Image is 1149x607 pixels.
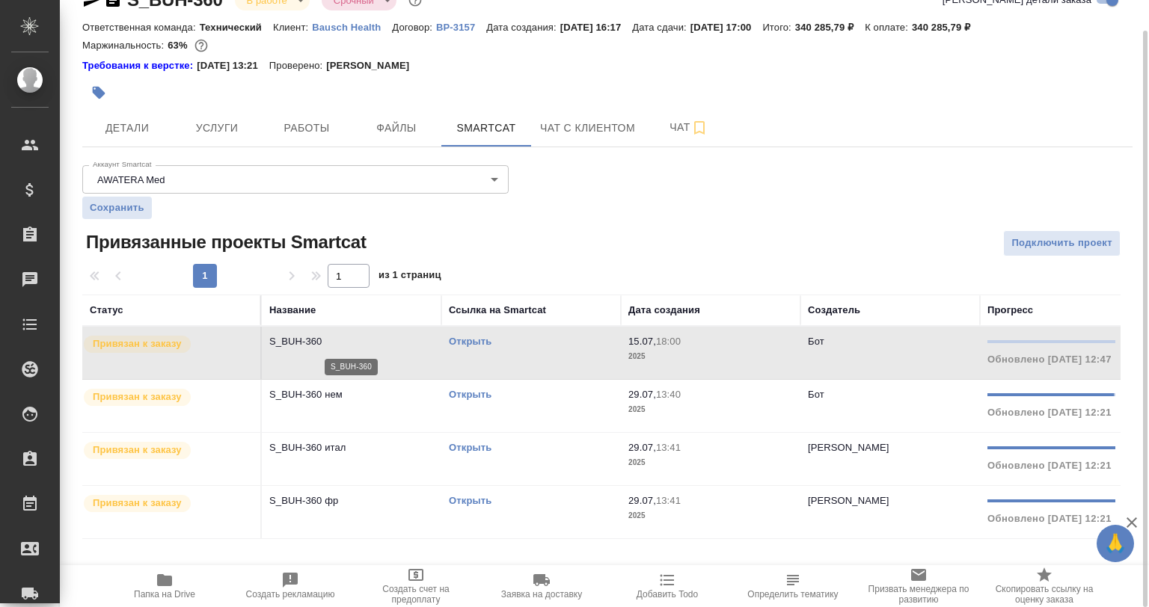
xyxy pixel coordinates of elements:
[628,508,793,523] p: 2025
[656,389,681,400] p: 13:40
[808,336,824,347] p: Бот
[269,334,434,349] p: S_BUH-360
[808,303,860,318] div: Создатель
[90,303,123,318] div: Статус
[632,22,690,33] p: Дата сдачи:
[762,22,794,33] p: Итого:
[82,230,367,254] span: Привязанные проекты Smartcat
[312,20,392,33] a: Bausch Health
[501,589,582,600] span: Заявка на доставку
[479,565,604,607] button: Заявка на доставку
[93,389,182,404] p: Привязан к заказу
[690,22,763,33] p: [DATE] 17:00
[628,389,656,400] p: 29.07,
[856,565,981,607] button: Призвать менеджера по развитию
[449,303,546,318] div: Ссылка на Smartcat
[808,442,889,453] p: [PERSON_NAME]
[82,58,197,73] a: Требования к верстке:
[269,440,434,455] p: S_BUH-360 итал
[93,496,182,511] p: Привязан к заказу
[628,455,793,470] p: 2025
[90,200,144,215] span: Сохранить
[269,387,434,402] p: S_BUH-360 нем
[1097,525,1134,562] button: 🙏
[808,495,889,506] p: [PERSON_NAME]
[637,589,698,600] span: Добавить Todo
[312,22,392,33] p: Bausch Health
[197,58,269,73] p: [DATE] 13:21
[486,22,560,33] p: Дата создания:
[168,40,191,51] p: 63%
[82,58,197,73] div: Нажми, чтобы открыть папку с инструкцией
[628,349,793,364] p: 2025
[912,22,981,33] p: 340 285,79 ₽
[450,119,522,138] span: Smartcat
[449,495,491,506] a: Открыть
[987,354,1112,365] span: Обновлено [DATE] 12:47
[628,303,700,318] div: Дата создания
[361,119,432,138] span: Файлы
[540,119,635,138] span: Чат с клиентом
[730,565,856,607] button: Определить тематику
[82,76,115,109] button: Добавить тэг
[987,407,1112,418] span: Обновлено [DATE] 12:21
[656,442,681,453] p: 13:41
[628,402,793,417] p: 2025
[449,442,491,453] a: Открыть
[102,565,227,607] button: Папка на Drive
[93,173,170,186] button: AWATERA Med
[656,336,681,347] p: 18:00
[1003,230,1121,256] button: Подключить проект
[93,443,182,457] p: Привязан к заказу
[200,22,273,33] p: Технический
[656,495,681,506] p: 13:41
[628,336,656,347] p: 15.07,
[379,266,441,288] span: из 1 страниц
[1103,528,1128,559] span: 🙏
[82,22,200,33] p: Ответственная команда:
[326,58,420,73] p: [PERSON_NAME]
[449,336,491,347] a: Открыть
[93,336,182,351] p: Привязан к заказу
[191,36,211,55] button: 104410.64 RUB;
[628,495,656,506] p: 29.07,
[604,565,730,607] button: Добавить Todo
[795,22,865,33] p: 340 285,79 ₽
[353,565,479,607] button: Создать счет на предоплату
[981,565,1107,607] button: Скопировать ссылку на оценку заказа
[747,589,838,600] span: Определить тематику
[246,589,335,600] span: Создать рекламацию
[82,165,509,194] div: AWATERA Med
[436,22,486,33] p: ВР-3157
[808,389,824,400] p: Бот
[436,20,486,33] a: ВР-3157
[82,197,152,219] button: Сохранить
[628,442,656,453] p: 29.07,
[865,584,972,605] span: Призвать менеджера по развитию
[653,118,725,137] span: Чат
[1011,235,1112,252] span: Подключить проект
[449,389,491,400] a: Открыть
[990,584,1098,605] span: Скопировать ссылку на оценку заказа
[987,513,1112,524] span: Обновлено [DATE] 12:21
[560,22,633,33] p: [DATE] 16:17
[392,22,436,33] p: Договор:
[82,40,168,51] p: Маржинальность:
[269,493,434,508] p: S_BUH-360 фр
[865,22,912,33] p: К оплате:
[362,584,470,605] span: Создать счет на предоплату
[227,565,353,607] button: Создать рекламацию
[987,460,1112,471] span: Обновлено [DATE] 12:21
[273,22,312,33] p: Клиент:
[91,119,163,138] span: Детали
[269,58,327,73] p: Проверено:
[181,119,253,138] span: Услуги
[987,303,1033,318] div: Прогресс
[269,303,316,318] div: Название
[134,589,195,600] span: Папка на Drive
[690,119,708,137] svg: Подписаться
[271,119,343,138] span: Работы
